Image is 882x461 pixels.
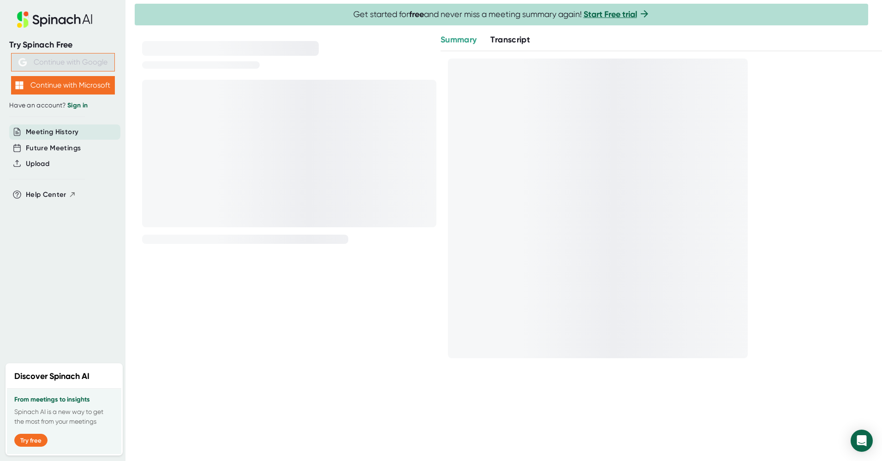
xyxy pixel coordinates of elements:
h2: Discover Spinach AI [14,370,89,383]
div: Have an account? [9,101,116,110]
button: Meeting History [26,127,78,137]
img: Aehbyd4JwY73AAAAAElFTkSuQmCC [18,58,27,66]
button: Future Meetings [26,143,81,154]
span: Transcript [490,35,530,45]
button: Summary [441,34,477,46]
b: free [409,9,424,19]
a: Start Free trial [584,9,637,19]
p: Spinach AI is a new way to get the most from your meetings [14,407,114,426]
span: Help Center [26,189,66,200]
button: Upload [26,159,49,169]
h3: From meetings to insights [14,396,114,403]
button: Continue with Microsoft [11,76,115,95]
span: Summary [441,35,477,45]
span: Get started for and never miss a meeting summary again! [353,9,650,20]
button: Try free [14,434,48,447]
button: Continue with Google [11,53,115,71]
div: Open Intercom Messenger [851,430,873,452]
button: Help Center [26,189,76,200]
a: Sign in [67,101,88,109]
div: Try Spinach Free [9,40,116,50]
button: Transcript [490,34,530,46]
